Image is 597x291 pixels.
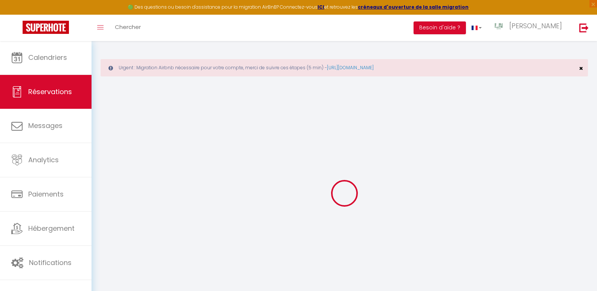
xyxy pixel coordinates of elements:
span: Calendriers [28,53,67,62]
span: × [579,64,583,73]
a: créneaux d'ouverture de la salle migration [358,4,469,10]
a: ICI [318,4,324,10]
img: Super Booking [23,21,69,34]
span: Messages [28,121,63,130]
span: [PERSON_NAME] [509,21,562,30]
a: ... [PERSON_NAME] [487,15,571,41]
span: Paiements [28,189,64,199]
a: Chercher [109,15,147,41]
button: Besoin d'aide ? [414,21,466,34]
img: logout [579,23,589,32]
button: Close [579,65,583,72]
span: Chercher [115,23,141,31]
a: [URL][DOMAIN_NAME] [327,64,374,71]
span: Analytics [28,155,59,165]
div: Urgent : Migration Airbnb nécessaire pour votre compte, merci de suivre ces étapes (5 min) - [101,59,588,76]
span: Réservations [28,87,72,96]
img: ... [493,22,504,30]
span: Notifications [29,258,72,267]
span: Hébergement [28,224,75,233]
button: Ouvrir le widget de chat LiveChat [6,3,29,26]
